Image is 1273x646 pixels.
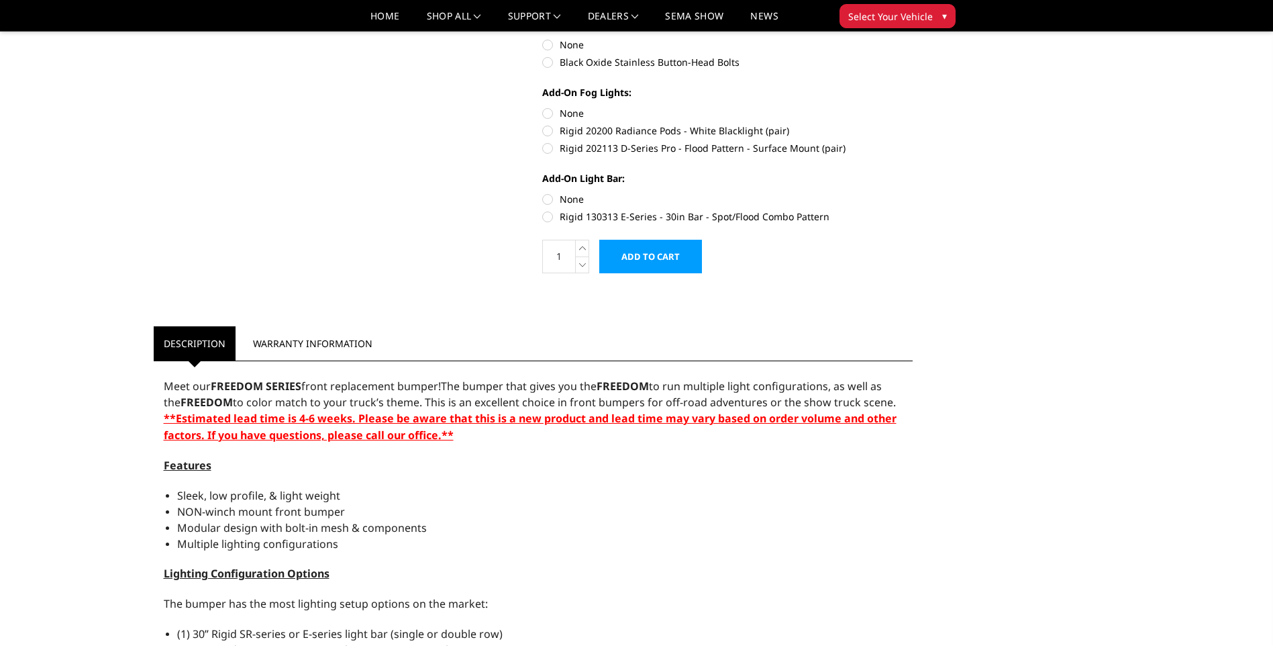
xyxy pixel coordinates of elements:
a: News [750,11,778,31]
span: Features [164,458,211,473]
label: None [542,38,913,52]
strong: FREEDOM [181,395,233,410]
strong: FREEDOM SERIES [211,379,301,394]
a: Description [154,326,236,361]
strong: **Estimated lead time is 4-6 weeks. Please be aware that this is a new product and lead time may ... [164,411,897,443]
span: ▾ [942,9,947,23]
span: Lighting Configuration Options [164,566,329,581]
button: Select Your Vehicle [839,4,956,28]
input: Add to Cart [599,240,702,273]
a: Home [370,11,399,31]
label: Rigid 20200 Radiance Pods - White Blacklight (pair) [542,124,913,138]
span: Multiple lighting configurations [177,537,338,551]
label: None [542,192,913,206]
span: The bumper has the most lighting setup options on the market: [164,596,488,611]
span: (1) 30” Rigid SR-series or E-series light bar (single or double row) [177,627,503,641]
a: Warranty Information [243,326,383,361]
label: Rigid 202113 D-Series Pro - Flood Pattern - Surface Mount (pair) [542,141,913,155]
span: Modular design with bolt-in mesh & components [177,520,427,535]
label: None [542,106,913,120]
span: The bumper that gives you the to run multiple light configurations, as well as the to color match... [164,379,896,410]
span: NON-winch mount front bumper [177,504,345,519]
label: Rigid 130313 E-Series - 30in Bar - Spot/Flood Combo Pattern [542,210,913,224]
span: Sleek, low profile, & light weight [177,488,340,503]
label: Black Oxide Stainless Button-Head Bolts [542,55,913,69]
label: Add-On Fog Lights: [542,85,913,99]
strong: FREEDOM [597,379,649,394]
a: Dealers [588,11,639,31]
a: SEMA Show [665,11,723,31]
label: Add-On Light Bar: [542,171,913,185]
a: Support [508,11,561,31]
span: Select Your Vehicle [848,9,933,24]
a: shop all [427,11,481,31]
span: Meet our front replacement bumper! [164,379,441,394]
